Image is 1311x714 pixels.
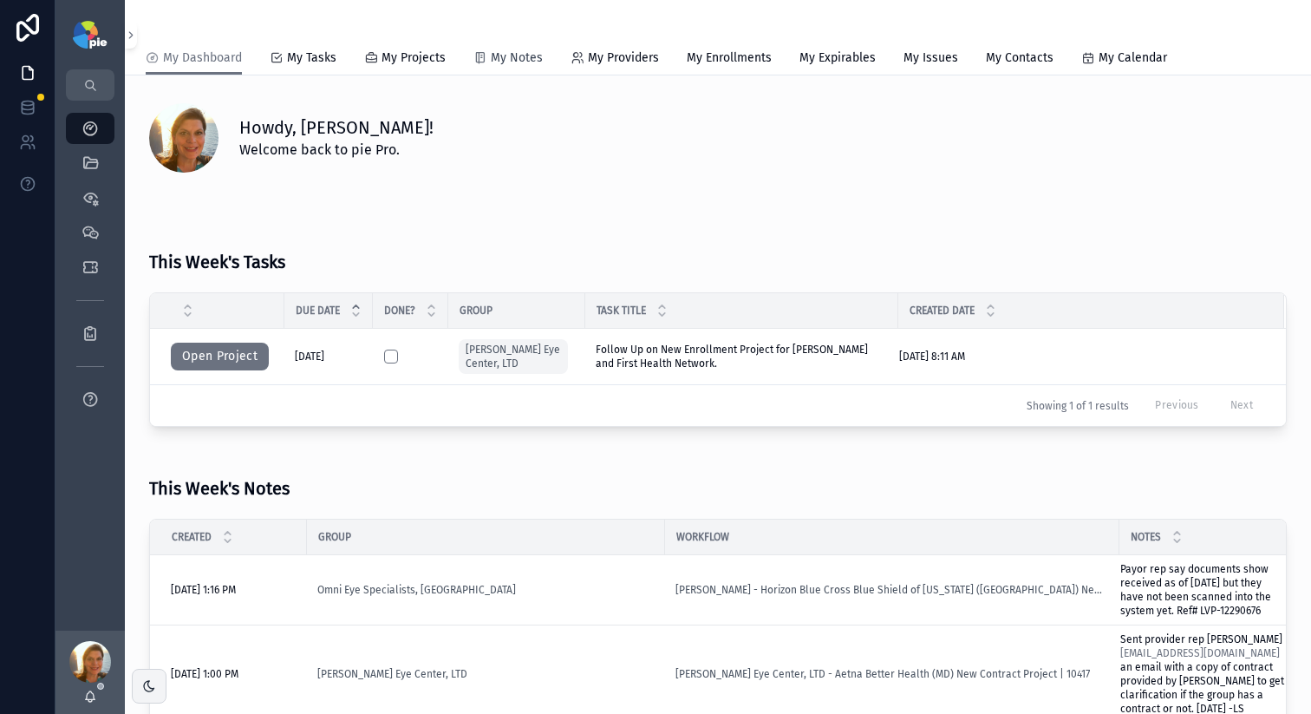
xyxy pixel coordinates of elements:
a: My Issues [903,43,958,77]
span: Payor rep say documents show received as of [DATE] but they have not been scanned into the system... [1120,563,1274,617]
span: Workflow [676,530,729,544]
span: My Calendar [1099,49,1167,67]
span: Done? [384,304,415,318]
span: Task Title [597,304,646,318]
a: My Calendar [1081,43,1167,77]
span: My Tasks [287,49,336,67]
a: [PERSON_NAME] - Horizon Blue Cross Blue Shield of [US_STATE] ([GEOGRAPHIC_DATA]) New Enrollment P... [675,583,1109,597]
span: Created [172,530,212,544]
a: My Notes [473,43,543,77]
a: [PERSON_NAME] Eye Center, LTD [317,667,655,681]
span: Showing 1 of 1 results [1027,399,1129,413]
a: [PERSON_NAME] Eye Center, LTD [459,339,568,374]
a: Omni Eye Specialists, [GEOGRAPHIC_DATA] [317,583,516,597]
a: My Expirables [799,43,876,77]
span: My Providers [588,49,659,67]
a: My Enrollments [687,43,772,77]
a: [PERSON_NAME] Eye Center, LTD - Aetna Better Health (MD) New Contract Project | 10417 [675,667,1090,681]
a: My Dashboard [146,43,242,75]
h1: Howdy, [PERSON_NAME]! [239,115,434,140]
a: [PERSON_NAME] Eye Center, LTD - Aetna Better Health (MD) New Contract Project | 10417 [675,667,1109,681]
span: My Dashboard [163,49,242,67]
span: Group [318,530,351,544]
span: My Enrollments [687,49,772,67]
span: My Projects [382,49,446,67]
a: My Contacts [986,43,1053,77]
a: [EMAIL_ADDRESS][DOMAIN_NAME] [1120,647,1280,659]
span: Created Date [910,304,975,318]
span: Welcome back to pie Pro. [239,140,434,160]
a: Open Project [171,350,269,363]
img: App logo [73,21,107,49]
h3: This Week's Tasks [149,249,285,275]
a: My Providers [571,43,659,77]
span: [DATE] 1:00 PM [171,667,238,681]
span: My Expirables [799,49,876,67]
button: Open Project [171,343,269,370]
span: Notes [1131,530,1161,544]
span: [DATE] 1:16 PM [171,583,236,597]
span: [PERSON_NAME] Eye Center, LTD [466,343,561,370]
span: Follow Up on New Enrollment Project for [PERSON_NAME] and First Health Network. [596,343,888,370]
a: My Projects [364,43,446,77]
div: scrollable content [55,101,125,437]
span: Group [460,304,492,318]
a: [DATE] 1:16 PM [171,583,297,597]
a: [DATE] 1:00 PM [171,667,297,681]
a: Omni Eye Specialists, [GEOGRAPHIC_DATA] [317,583,655,597]
span: [DATE] 8:11 AM [899,350,965,364]
h3: This Week's Notes [149,475,290,501]
span: My Issues [903,49,958,67]
span: My Notes [491,49,543,67]
span: My Contacts [986,49,1053,67]
span: [DATE] [295,350,324,364]
span: Due Date [296,304,340,318]
a: Payor rep say documents show received as of [DATE] but they have not been scanned into the system... [1120,562,1284,618]
a: My Tasks [270,43,336,77]
a: [PERSON_NAME] Eye Center, LTD [317,667,467,681]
